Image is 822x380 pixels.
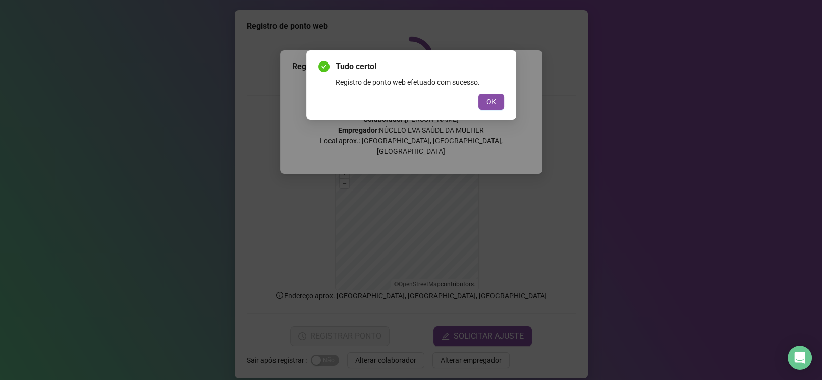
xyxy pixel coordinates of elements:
[486,96,496,107] span: OK
[336,77,504,88] div: Registro de ponto web efetuado com sucesso.
[788,346,812,370] div: Open Intercom Messenger
[318,61,330,72] span: check-circle
[478,94,504,110] button: OK
[336,60,504,73] span: Tudo certo!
